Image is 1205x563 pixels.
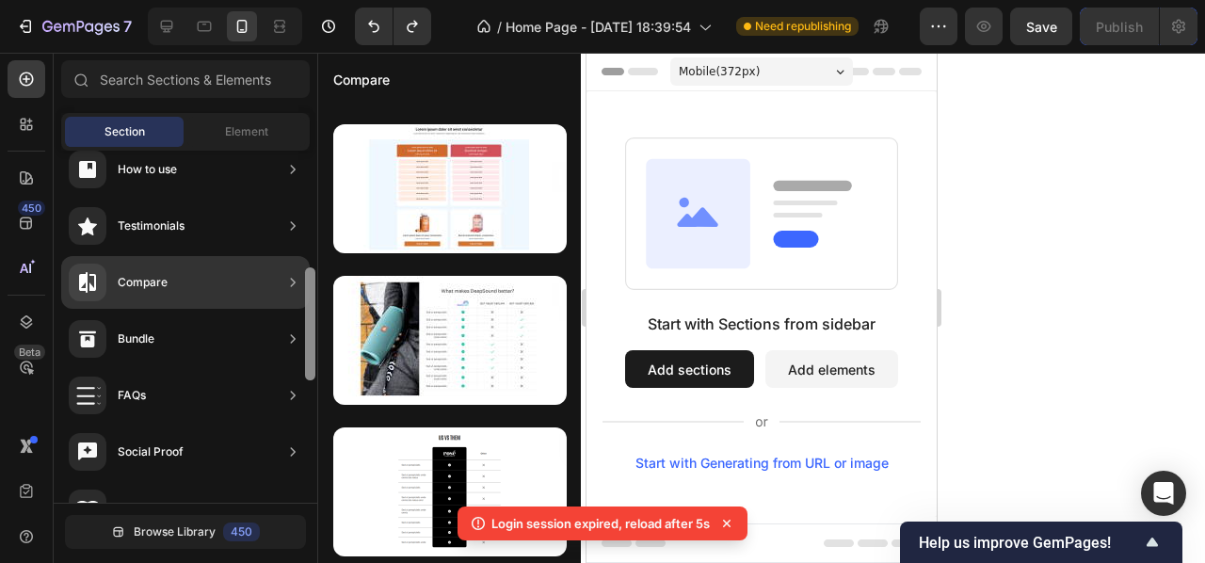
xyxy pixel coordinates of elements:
[118,499,182,518] div: Brand Story
[1026,19,1057,35] span: Save
[223,523,260,541] div: 450
[18,201,45,216] div: 450
[118,442,184,461] div: Social Proof
[118,217,185,235] div: Testimonials
[104,123,145,140] span: Section
[225,123,268,140] span: Element
[118,273,168,292] div: Compare
[8,8,140,45] button: 7
[355,8,431,45] div: Undo/Redo
[1080,8,1159,45] button: Publish
[65,515,306,549] button: Browse Library450
[491,514,710,533] p: Login session expired, reload after 5s
[61,60,310,98] input: Search Sections & Elements
[134,523,216,540] span: Browse Library
[919,534,1141,552] span: Help us improve GemPages!
[1010,8,1072,45] button: Save
[123,15,132,38] p: 7
[755,18,851,35] span: Need republishing
[586,53,937,563] iframe: Design area
[497,17,502,37] span: /
[118,386,146,405] div: FAQs
[1141,471,1186,516] div: Open Intercom Messenger
[919,531,1164,554] button: Show survey - Help us improve GemPages!
[14,345,45,360] div: Beta
[1096,17,1143,37] div: Publish
[118,160,177,179] div: How to use
[506,17,691,37] span: Home Page - [DATE] 18:39:54
[118,330,154,348] div: Bundle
